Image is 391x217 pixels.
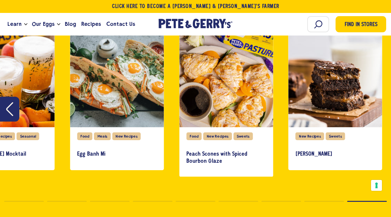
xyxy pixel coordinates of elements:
[70,33,164,170] div: slide 25 of 27
[77,151,157,158] h3: Egg Banh Mi
[106,20,135,28] span: Contact Us
[296,145,375,164] a: [PERSON_NAME]
[233,132,253,140] div: Sweets
[307,16,329,32] input: Search
[186,132,202,140] div: Food
[79,15,103,33] a: Recipes
[17,132,39,140] div: Seasonal
[179,33,273,177] div: slide 26 of 27
[296,132,324,140] div: New Recipes
[296,151,375,158] h3: [PERSON_NAME]
[112,132,141,140] div: New Recipes
[7,20,22,28] span: Learn
[203,132,232,140] div: New Recipes
[133,201,172,202] button: Page dot 4
[219,201,258,202] button: Page dot 6
[47,201,87,202] button: Page dot 2
[186,145,266,170] a: Peach Scones with Spiced Bourbon Glaze
[261,201,301,202] button: Page dot 7
[29,15,57,33] a: Our Eggs
[186,151,266,165] h3: Peach Scones with Spiced Bourbon Glaze
[32,20,54,28] span: Our Eggs
[5,15,24,33] a: Learn
[371,180,382,191] button: Your consent preferences for tracking technologies
[288,33,382,170] div: slide 27 of 27
[57,23,60,26] button: Open the dropdown menu for Our Eggs
[326,132,345,140] div: Sweets
[104,15,138,33] a: Contact Us
[24,23,27,26] button: Open the dropdown menu for Learn
[4,201,44,202] button: Page dot 1
[94,132,111,140] div: Meals
[81,20,101,28] span: Recipes
[77,132,93,140] div: Food
[336,16,386,32] a: Find in Stores
[62,15,79,33] a: Blog
[304,201,344,202] button: Page dot 8
[65,20,76,28] span: Blog
[176,201,215,202] button: Page dot 5
[90,201,130,202] button: Page dot 3
[347,201,387,202] button: Page dot 9
[345,21,377,29] span: Find in Stores
[77,145,157,164] a: Egg Banh Mi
